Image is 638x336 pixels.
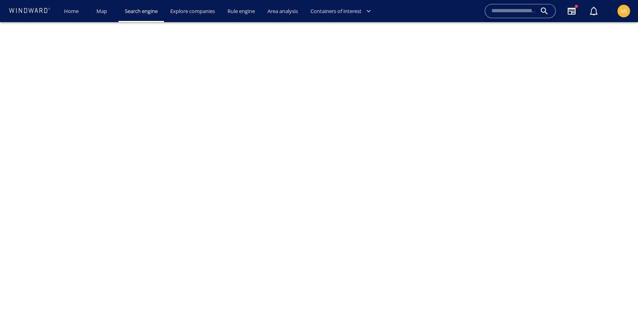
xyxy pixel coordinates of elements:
[589,6,598,16] div: Notification center
[604,300,632,330] iframe: Chat
[616,3,632,19] button: MI
[224,4,258,18] a: Rule engine
[93,4,112,18] a: Map
[61,4,82,18] a: Home
[307,4,378,18] button: Containers of interest
[58,4,84,18] button: Home
[122,4,161,18] a: Search engine
[90,4,115,18] button: Map
[167,4,218,18] a: Explore companies
[311,7,371,16] span: Containers of interest
[621,8,627,14] span: MI
[264,4,301,18] a: Area analysis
